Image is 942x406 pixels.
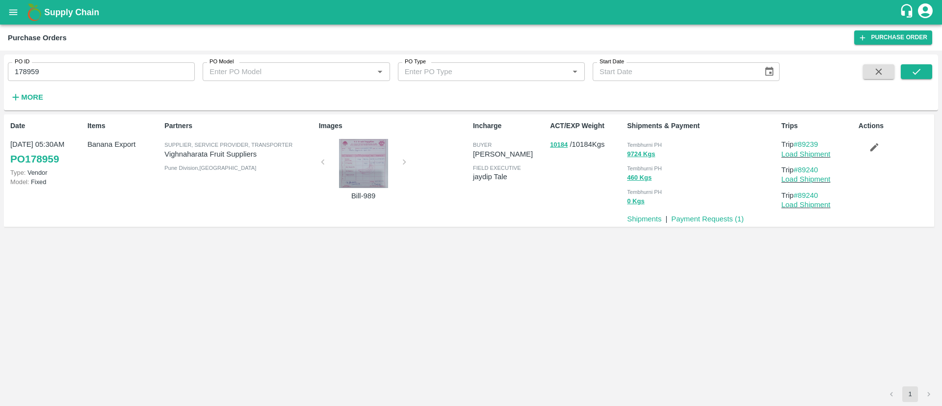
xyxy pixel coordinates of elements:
[794,166,818,174] a: #89240
[10,121,83,131] p: Date
[627,121,777,131] p: Shipments & Payment
[319,121,469,131] p: Images
[10,168,83,177] p: Vendor
[782,201,831,209] a: Load Shipment
[8,31,67,44] div: Purchase Orders
[15,58,29,66] label: PO ID
[627,142,662,148] span: Tembhurni PH
[473,171,546,182] p: jaydip Tale
[550,139,568,151] button: 10184
[8,89,46,106] button: More
[10,150,59,168] a: PO178959
[2,1,25,24] button: open drawer
[882,386,938,402] nav: pagination navigation
[164,121,314,131] p: Partners
[25,2,44,22] img: logo
[405,58,426,66] label: PO Type
[627,215,661,223] a: Shipments
[550,139,623,150] p: / 10184 Kgs
[760,62,779,81] button: Choose date
[373,65,386,78] button: Open
[21,93,43,101] strong: More
[782,164,855,175] p: Trip
[671,215,744,223] a: Payment Requests (1)
[473,165,521,171] span: field executive
[782,150,831,158] a: Load Shipment
[627,172,652,184] button: 460 Kgs
[8,62,195,81] input: Enter PO ID
[87,121,160,131] p: Items
[627,149,655,160] button: 9724 Kgs
[10,169,26,176] span: Type:
[209,58,234,66] label: PO Model
[627,189,662,195] span: Tembhurni PH
[473,142,492,148] span: buyer
[550,121,623,131] p: ACT/EXP Weight
[782,190,855,201] p: Trip
[782,175,831,183] a: Load Shipment
[782,139,855,150] p: Trip
[569,65,581,78] button: Open
[10,139,83,150] p: [DATE] 05:30AM
[916,2,934,23] div: account of current user
[44,7,99,17] b: Supply Chain
[600,58,624,66] label: Start Date
[10,177,83,187] p: Fixed
[661,210,667,224] div: |
[627,165,662,171] span: Tembhurni PH
[593,62,756,81] input: Start Date
[44,5,899,19] a: Supply Chain
[206,65,358,78] input: Enter PO Model
[627,196,644,207] button: 0 Kgs
[10,178,29,186] span: Model:
[899,3,916,21] div: customer-support
[473,121,546,131] p: Incharge
[164,142,292,148] span: Supplier, Service Provider, Transporter
[854,30,932,45] a: Purchase Order
[902,386,918,402] button: page 1
[473,149,546,160] p: [PERSON_NAME]
[782,121,855,131] p: Trips
[164,165,256,171] span: Pune Division , [GEOGRAPHIC_DATA]
[164,149,314,160] p: Vighnaharata Fruit Suppliers
[327,190,400,201] p: Bill-989
[401,65,553,78] input: Enter PO Type
[794,140,818,148] a: #89239
[794,191,818,199] a: #89240
[87,139,160,150] p: Banana Export
[859,121,932,131] p: Actions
